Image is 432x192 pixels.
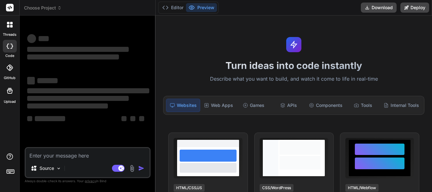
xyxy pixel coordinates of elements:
span: ‌ [27,103,108,108]
div: APIs [272,99,305,112]
span: ‌ [27,88,149,93]
label: Upload [4,99,16,104]
div: HTML/Webflow [345,184,379,192]
div: Web Apps [201,99,236,112]
span: ‌ [130,116,135,121]
p: Source [40,165,54,171]
button: Editor [160,3,186,12]
span: ‌ [27,96,129,101]
button: Preview [186,3,217,12]
span: privacy [85,179,96,183]
div: CSS/WordPress [260,184,293,192]
span: ‌ [27,77,35,84]
span: ‌ [37,78,58,83]
p: Describe what you want to build, and watch it come to life in real-time [159,75,428,83]
div: Internal Tools [381,99,422,112]
img: Pick Models [56,166,61,171]
span: ‌ [39,36,49,41]
div: Games [237,99,270,112]
span: ‌ [27,47,129,52]
p: Always double-check its answers. Your in Bind [25,178,151,184]
label: GitHub [4,75,15,81]
label: threads [3,32,16,37]
button: Download [361,3,397,13]
button: Deploy [400,3,429,13]
span: ‌ [139,116,144,121]
span: ‌ [35,116,65,121]
div: HTML/CSS/JS [174,184,205,192]
label: code [5,53,14,59]
img: attachment [128,165,136,172]
span: ‌ [27,34,36,43]
h1: Turn ideas into code instantly [159,60,428,71]
span: ‌ [27,54,119,59]
span: ‌ [27,116,32,121]
div: Websites [166,99,200,112]
div: Components [306,99,345,112]
div: Tools [346,99,380,112]
span: Choose Project [24,5,62,11]
span: ‌ [121,116,127,121]
img: icon [138,165,145,171]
